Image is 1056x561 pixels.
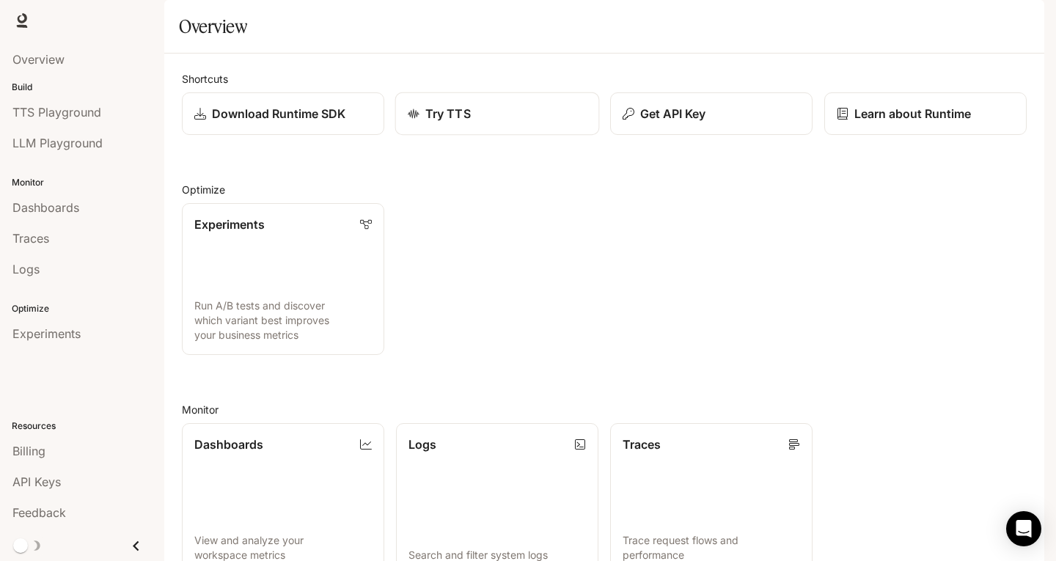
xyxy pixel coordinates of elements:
h2: Optimize [182,182,1027,197]
div: Open Intercom Messenger [1006,511,1041,546]
a: Learn about Runtime [824,92,1027,135]
p: Learn about Runtime [854,105,971,122]
p: Download Runtime SDK [212,105,345,122]
p: Run A/B tests and discover which variant best improves your business metrics [194,298,372,342]
p: Logs [408,436,436,453]
p: Dashboards [194,436,263,453]
p: Get API Key [640,105,705,122]
h2: Shortcuts [182,71,1027,87]
h1: Overview [179,12,247,41]
p: Experiments [194,216,265,233]
p: Try TTS [425,105,471,122]
a: Try TTS [395,92,600,136]
button: Get API Key [610,92,813,135]
a: ExperimentsRun A/B tests and discover which variant best improves your business metrics [182,203,384,355]
a: Download Runtime SDK [182,92,384,135]
p: Traces [623,436,661,453]
h2: Monitor [182,402,1027,417]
